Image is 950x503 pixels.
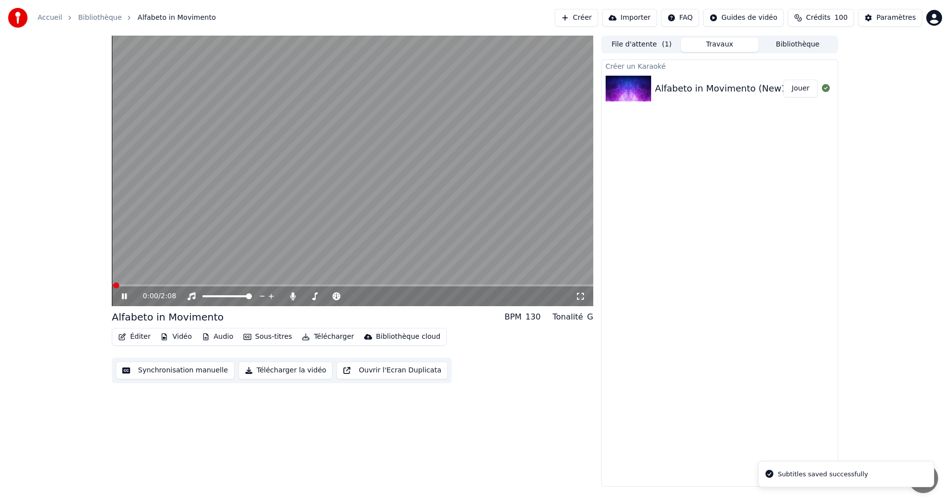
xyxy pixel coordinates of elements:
[505,311,522,323] div: BPM
[662,40,672,49] span: ( 1 )
[759,38,837,52] button: Bibliothèque
[834,13,848,23] span: 100
[156,330,195,344] button: Vidéo
[376,332,440,342] div: Bibliothèque cloud
[555,9,598,27] button: Créer
[525,311,541,323] div: 130
[602,60,838,72] div: Créer un Karaoké
[603,38,681,52] button: File d'attente
[239,330,296,344] button: Sous-titres
[858,9,922,27] button: Paramètres
[298,330,358,344] button: Télécharger
[138,13,216,23] span: Alfabeto in Movimento
[806,13,830,23] span: Crédits
[876,13,916,23] div: Paramètres
[661,9,699,27] button: FAQ
[553,311,583,323] div: Tonalité
[778,469,868,479] div: Subtitles saved successfully
[38,13,216,23] nav: breadcrumb
[143,291,158,301] span: 0:00
[8,8,28,28] img: youka
[788,9,854,27] button: Crédits100
[681,38,759,52] button: Travaux
[78,13,122,23] a: Bibliothèque
[703,9,784,27] button: Guides de vidéo
[38,13,62,23] a: Accueil
[112,310,224,324] div: Alfabeto in Movimento
[336,362,448,379] button: Ouvrir l'Ecran Duplicata
[587,311,593,323] div: G
[143,291,167,301] div: /
[602,9,657,27] button: Importer
[198,330,237,344] button: Audio
[114,330,154,344] button: Éditer
[783,80,818,97] button: Jouer
[655,82,796,95] div: Alfabeto in Movimento (New13)
[116,362,235,379] button: Synchronisation manuelle
[238,362,333,379] button: Télécharger la vidéo
[161,291,176,301] span: 2:08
